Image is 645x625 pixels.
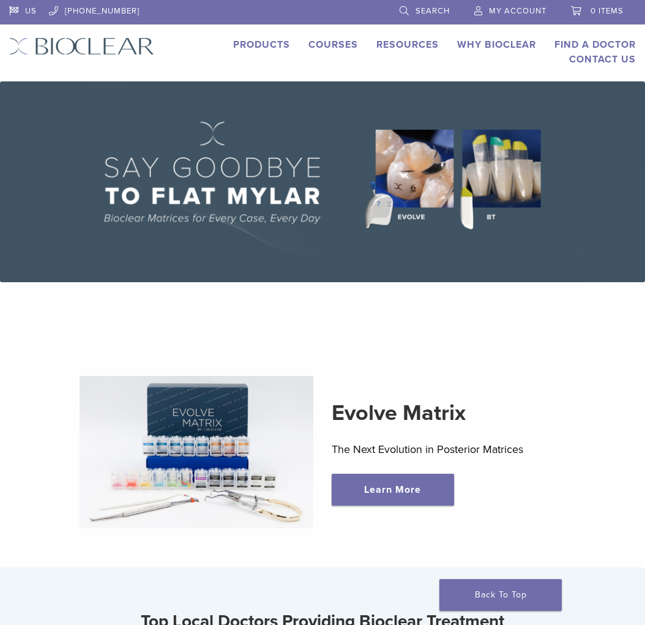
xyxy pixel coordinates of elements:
span: 0 items [591,6,624,16]
img: Bioclear [9,37,154,55]
span: Search [416,6,450,16]
a: Back To Top [439,579,562,611]
a: Learn More [332,474,454,506]
a: Why Bioclear [457,39,536,51]
h2: Evolve Matrix [332,399,565,428]
a: Products [233,39,290,51]
a: Courses [308,39,358,51]
img: Evolve Matrix [80,376,313,528]
span: My Account [489,6,546,16]
a: Find A Doctor [554,39,636,51]
p: The Next Evolution in Posterior Matrices [332,440,565,458]
a: Contact Us [569,53,636,65]
a: Resources [376,39,439,51]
